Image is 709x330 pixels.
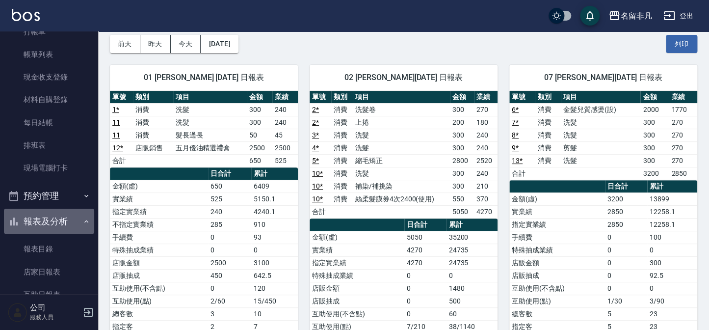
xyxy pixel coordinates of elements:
td: 12258.1 [647,205,697,218]
td: 270 [474,103,498,116]
img: Person [8,302,27,322]
a: 現場電腦打卡 [4,157,94,179]
td: 120 [251,282,298,295]
a: 11 [112,131,120,139]
a: 11 [112,118,120,126]
span: 02 [PERSON_NAME][DATE] 日報表 [321,73,486,82]
td: 不指定實業績 [110,218,208,231]
td: 0 [208,282,251,295]
td: 消費 [331,192,353,205]
td: 500 [446,295,498,307]
td: 消費 [331,129,353,141]
td: 絲柔髮膜券4次2400(使用) [353,192,450,205]
td: 消費 [133,103,173,116]
td: 300 [640,141,669,154]
td: 洗髮 [561,116,641,129]
td: 300 [247,116,272,129]
td: 合計 [509,167,535,180]
td: 總客數 [110,307,208,320]
td: 指定實業績 [110,205,208,218]
td: 互助使用(不含點) [509,282,605,295]
td: 0 [647,244,697,256]
td: 特殊抽成業績 [310,269,404,282]
td: 消費 [535,154,560,167]
table: a dense table [509,91,697,180]
th: 金額 [450,91,473,104]
td: 0 [605,231,647,244]
th: 類別 [133,91,173,104]
td: 650 [247,154,272,167]
td: 總客數 [509,307,605,320]
td: 互助使用(點) [509,295,605,307]
td: 實業績 [310,244,404,256]
button: 列印 [666,35,697,53]
td: 消費 [331,116,353,129]
td: 消費 [331,141,353,154]
button: 名留非凡 [604,6,656,26]
td: 180 [474,116,498,129]
a: 材料自購登錄 [4,88,94,111]
td: 100 [647,231,697,244]
td: 手續費 [110,231,208,244]
td: 消費 [331,180,353,192]
td: 金額(虛) [509,192,605,205]
td: 0 [605,269,647,282]
td: 0 [404,269,446,282]
td: 0 [208,231,251,244]
td: 450 [208,269,251,282]
td: 特殊抽成業績 [110,244,208,256]
td: 10 [251,307,298,320]
td: 270 [669,154,697,167]
a: 現金收支登錄 [4,66,94,88]
td: 補染/補挑染 [353,180,450,192]
td: 實業績 [509,205,605,218]
td: 4270 [404,244,446,256]
td: 髮長過長 [173,129,247,141]
td: 0 [404,295,446,307]
td: 5050 [450,205,473,218]
td: 370 [474,192,498,205]
td: 0 [605,256,647,269]
th: 日合計 [208,167,251,180]
td: 300 [450,103,473,116]
td: 270 [669,141,697,154]
td: 縮毛矯正 [353,154,450,167]
td: 1/30 [605,295,647,307]
td: 2/60 [208,295,251,307]
td: 合計 [110,154,133,167]
td: 5050 [404,231,446,244]
td: 24735 [446,244,498,256]
td: 0 [404,307,446,320]
td: 270 [669,116,697,129]
td: 300 [450,129,473,141]
td: 0 [647,282,697,295]
td: 0 [605,282,647,295]
button: 登出 [659,7,697,25]
th: 類別 [535,91,560,104]
td: 0 [446,269,498,282]
td: 0 [404,282,446,295]
td: 300 [450,167,473,180]
td: 4240.1 [251,205,298,218]
span: 07 [PERSON_NAME][DATE] 日報表 [521,73,685,82]
td: 3 [208,307,251,320]
td: 300 [247,103,272,116]
td: 五月優油精選禮盒 [173,141,247,154]
td: 285 [208,218,251,231]
td: 店販金額 [110,256,208,269]
td: 消費 [133,129,173,141]
p: 服務人員 [30,313,80,322]
button: 前天 [110,35,140,53]
td: 2000 [640,103,669,116]
a: 報表目錄 [4,238,94,260]
button: 預約管理 [4,183,94,209]
th: 金額 [247,91,272,104]
td: 3200 [640,167,669,180]
td: 300 [450,180,473,192]
td: 240 [474,141,498,154]
td: 1480 [446,282,498,295]
td: 洗髮 [173,116,247,129]
th: 單號 [110,91,133,104]
td: 洗髮 [173,103,247,116]
td: 4270 [474,205,498,218]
